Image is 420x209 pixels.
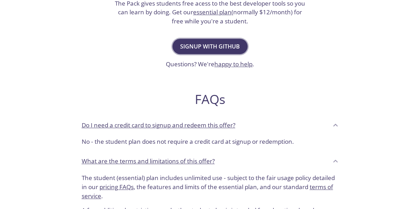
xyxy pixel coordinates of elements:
div: Do I need a credit card to signup and redeem this offer? [76,134,344,152]
a: essential plan [193,8,231,16]
h3: Questions? We're . [166,60,254,69]
p: Do I need a credit card to signup and redeem this offer? [82,121,235,130]
p: What are the terms and limitations of this offer? [82,157,215,166]
h2: FAQs [76,91,344,107]
a: terms of service [82,183,333,200]
a: pricing FAQs [100,183,134,191]
div: Do I need a credit card to signup and redeem this offer? [76,115,344,134]
span: Signup with GitHub [180,42,240,51]
button: Signup with GitHub [172,39,248,54]
p: The student (essential) plan includes unlimited use - subject to the fair usage policy detailed i... [82,173,339,200]
div: What are the terms and limitations of this offer? [76,152,344,171]
p: No - the student plan does not require a credit card at signup or redemption. [82,137,339,146]
a: happy to help [214,60,252,68]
